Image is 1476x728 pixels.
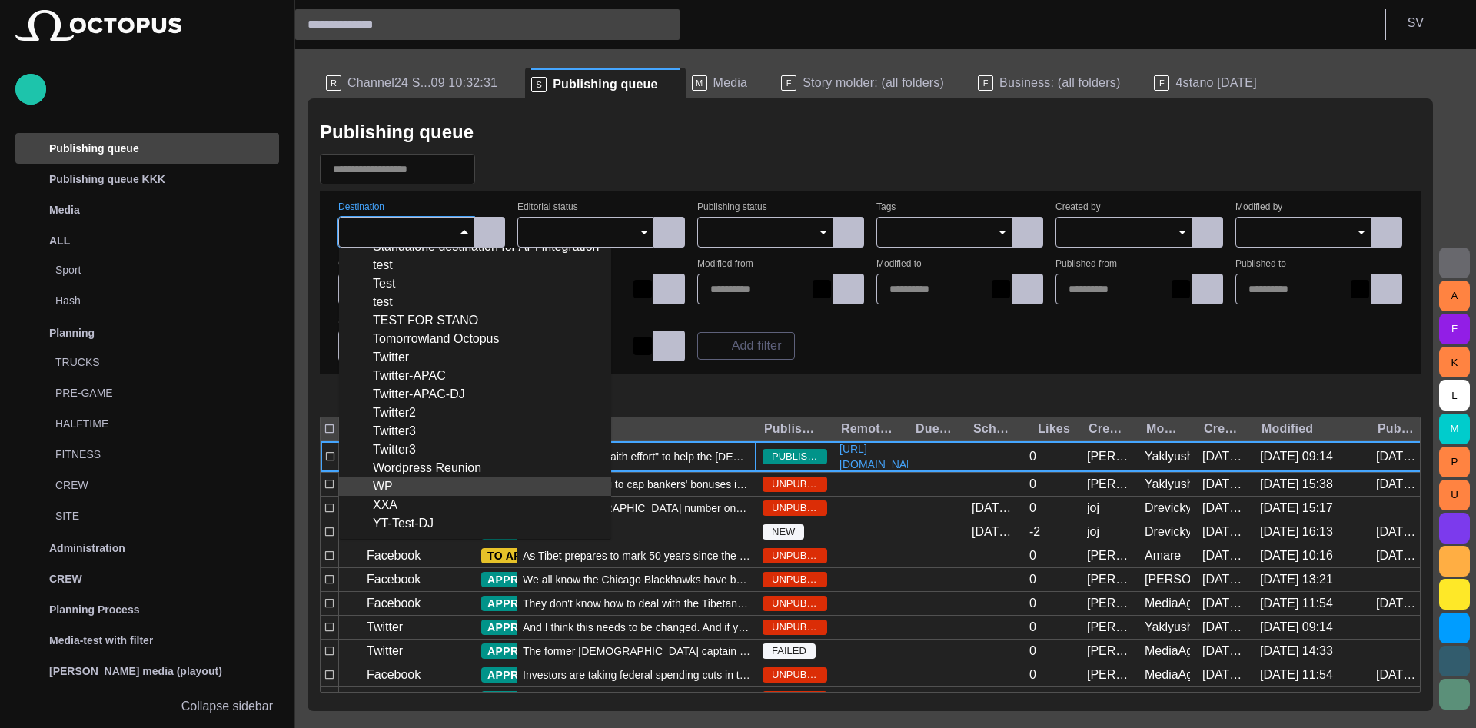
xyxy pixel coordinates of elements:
[1145,667,1190,683] div: MediaAgent
[1089,421,1126,437] div: Created by
[1175,75,1256,91] span: 4stano [DATE]
[999,75,1120,91] span: Business: (all folders)
[1145,643,1190,660] div: MediaAgent
[351,293,599,311] div: test
[1087,448,1132,465] div: Janko
[523,620,750,635] span: And I think this needs to be changed. And if you want to solve the dsajfsadl jflkdsa
[1260,547,1333,564] div: 03/09 10:16
[15,563,279,594] div: CREW
[351,330,599,348] div: Tomorrowland Octopus
[1202,476,1248,493] div: 10/04/2013 09:23
[1439,380,1470,411] button: L
[351,348,599,367] div: Twitter
[15,625,279,656] div: Media-test with filter
[49,141,139,156] p: Publishing queue
[351,367,599,385] div: Twitter-APAC
[1260,643,1333,660] div: 30/09 14:33
[781,75,796,91] p: F
[978,75,993,91] p: F
[1408,14,1424,32] p: S V
[351,496,599,514] div: XXA
[55,447,101,462] p: FITNESS
[1029,643,1036,660] div: 0
[633,221,655,243] button: Open
[1439,314,1470,344] button: F
[49,571,82,587] p: CREW
[775,68,972,98] div: FStory molder: (all folders)
[1087,619,1132,636] div: Janko
[523,643,750,659] span: The former England captain made 115 appearances for his country and 394 for Manchester United
[523,596,750,611] span: They don't know how to deal with the Tibetan issue. And I think this shows completed failure of C...
[55,477,88,493] p: CREW
[15,71,279,630] ul: main menu
[972,500,1017,517] div: 10/04/2013 11:02
[351,311,599,330] div: TEST FOR STANO
[1439,480,1470,510] button: U
[1145,524,1190,540] div: Drevicky
[1260,500,1333,517] div: 01/09 15:17
[1202,500,1248,517] div: 10/04/2013 11:02
[686,68,776,98] div: MMedia
[351,274,599,293] div: Test
[25,502,279,533] div: SITE
[367,570,421,589] p: Facebook
[338,202,384,213] label: Destination
[833,441,932,472] a: [URL][DOMAIN_NAME]
[1439,347,1470,377] button: K
[1260,571,1333,588] div: 15/05/2013 13:21
[1260,619,1333,636] div: 29/09 09:14
[1029,448,1036,465] div: 0
[1260,595,1333,612] div: 28/07/2022 11:54
[25,348,279,379] div: TRUCKS
[367,618,403,637] p: Twitter
[1204,421,1242,437] div: Created
[1260,667,1333,683] div: 28/07/2022 11:54
[1439,281,1470,311] button: A
[326,75,341,91] p: R
[320,68,525,98] div: RChannel24 S...09 10:32:31
[481,548,591,563] button: TO APPROVE
[1376,448,1421,465] div: 18/09 11:56
[1376,547,1421,564] div: 07/05/2018 09:30
[1202,448,1248,465] div: 09/04/2013 15:40
[763,449,827,464] span: PUBLISHED
[25,287,279,317] div: Hash
[351,422,599,440] div: Twitter3
[25,256,279,287] div: Sport
[49,233,70,248] p: ALL
[1395,9,1467,37] button: SV
[49,325,95,341] p: Planning
[1145,500,1190,517] div: Drevicky
[1202,643,1248,660] div: 16/05/2013 15:23
[320,384,399,412] button: New
[553,77,657,92] span: Publishing queue
[1029,667,1036,683] div: 0
[481,620,581,635] button: APPROVED
[876,259,922,270] label: Modified to
[523,667,750,683] span: Investors are taking federal spending cuts in the United States in stride.
[692,75,707,91] p: M
[1087,571,1132,588] div: Janko
[55,508,79,524] p: SITE
[1029,595,1036,612] div: 0
[351,477,599,496] div: WP
[454,221,475,243] button: Close
[351,440,599,459] div: Twitter3
[55,416,108,431] p: HALFTIME
[1202,547,1248,564] div: 17/04/2013 03:51
[367,666,421,684] p: Facebook
[763,596,827,611] span: UNPUBLISHED
[1351,221,1372,243] button: Open
[1202,524,1248,540] div: 10/04/2013 11:37
[763,572,827,587] span: UNPUBLISHED
[1235,259,1286,270] label: Published to
[763,548,827,563] span: UNPUBLISHED
[1145,571,1190,588] div: Janko
[1172,221,1193,243] button: Open
[351,385,599,404] div: Twitter-APAC-DJ
[973,421,1011,437] div: Scheduled
[1145,595,1190,612] div: MediaAgent
[697,259,753,270] label: Modified from
[764,421,821,437] div: Publishing status
[1145,476,1190,493] div: Yaklyushyn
